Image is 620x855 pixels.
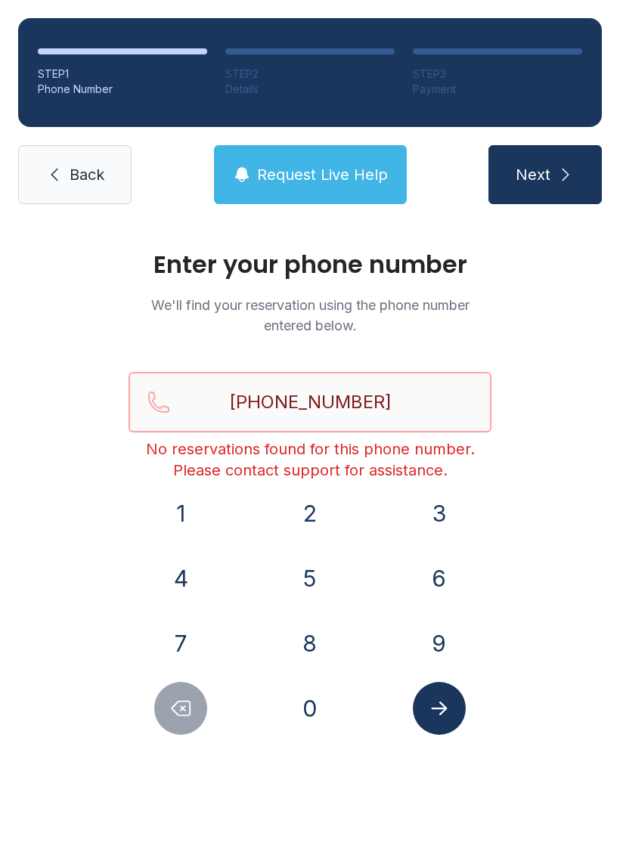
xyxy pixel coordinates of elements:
button: Delete number [154,682,207,735]
button: 7 [154,617,207,670]
div: No reservations found for this phone number. Please contact support for assistance. [129,438,491,481]
button: 8 [284,617,336,670]
button: 1 [154,487,207,540]
h1: Enter your phone number [129,252,491,277]
button: 3 [413,487,466,540]
button: Submit lookup form [413,682,466,735]
div: Details [225,82,395,97]
button: 2 [284,487,336,540]
button: 5 [284,552,336,605]
button: 0 [284,682,336,735]
button: 6 [413,552,466,605]
div: Phone Number [38,82,207,97]
span: Back [70,164,104,185]
button: 9 [413,617,466,670]
div: Payment [413,82,582,97]
span: Next [516,164,550,185]
div: STEP 3 [413,67,582,82]
button: 4 [154,552,207,605]
div: STEP 2 [225,67,395,82]
div: STEP 1 [38,67,207,82]
span: Request Live Help [257,164,388,185]
p: We'll find your reservation using the phone number entered below. [129,295,491,336]
input: Reservation phone number [129,372,491,432]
